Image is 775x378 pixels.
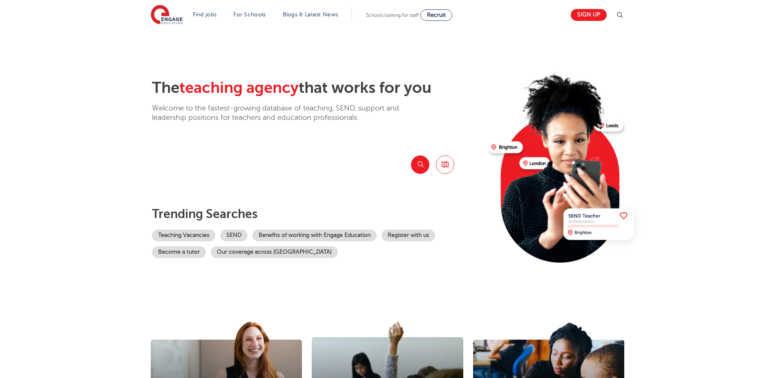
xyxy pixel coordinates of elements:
[366,12,419,18] span: Schools looking for staff
[152,246,206,258] a: Become a tutor
[152,207,482,221] p: Trending searches
[283,11,338,18] a: Blogs & Latest News
[233,11,266,18] a: For Schools
[420,9,452,21] a: Recruit
[571,9,607,21] a: Sign up
[427,12,446,18] span: Recruit
[252,229,377,241] a: Benefits of working with Engage Education
[179,79,299,97] span: teaching agency
[211,246,338,258] a: Our coverage across [GEOGRAPHIC_DATA]
[152,79,482,97] h2: The that works for you
[152,229,215,241] a: Teaching Vacancies
[152,103,422,123] p: Welcome to the fastest-growing database of teaching, SEND, support and leadership positions for t...
[220,229,248,241] a: SEND
[382,229,435,241] a: Register with us
[193,11,217,18] a: Find jobs
[411,155,429,174] button: Search
[151,5,183,25] img: Engage Education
